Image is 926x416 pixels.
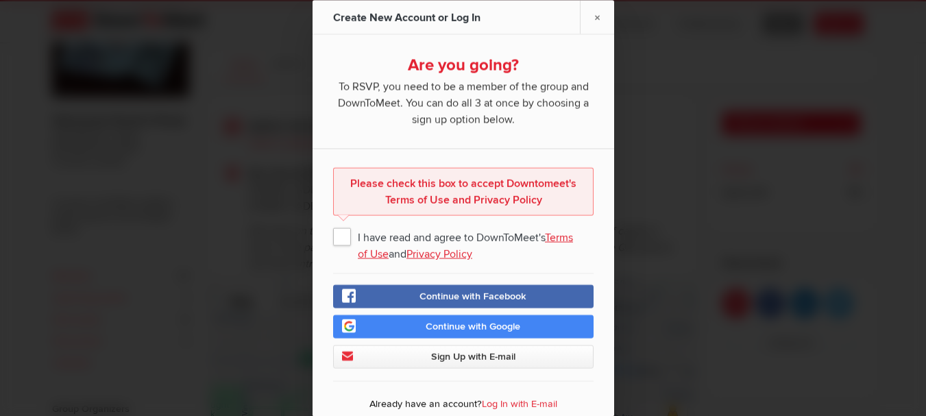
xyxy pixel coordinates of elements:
a: Sign Up with E-mail [333,345,594,368]
div: Please check this box to accept Downtomeet's Terms of Use and Privacy Policy [333,167,594,215]
a: Log In with E-mail [482,397,557,409]
span: Continue with Facebook [419,290,526,302]
a: Terms of Use [358,230,573,260]
span: Continue with Google [426,320,520,332]
span: Sign Up with E-mail [430,350,515,362]
span: I have read and agree to DownToMeet's and [333,223,594,248]
a: Continue with Facebook [333,284,594,308]
a: Privacy Policy [406,247,472,260]
div: Are you going? [333,55,594,75]
a: Continue with Google [333,315,594,338]
span: To RSVP, you need to be a member of the group and DownToMeet. You can do all 3 at once by choosin... [333,75,594,127]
